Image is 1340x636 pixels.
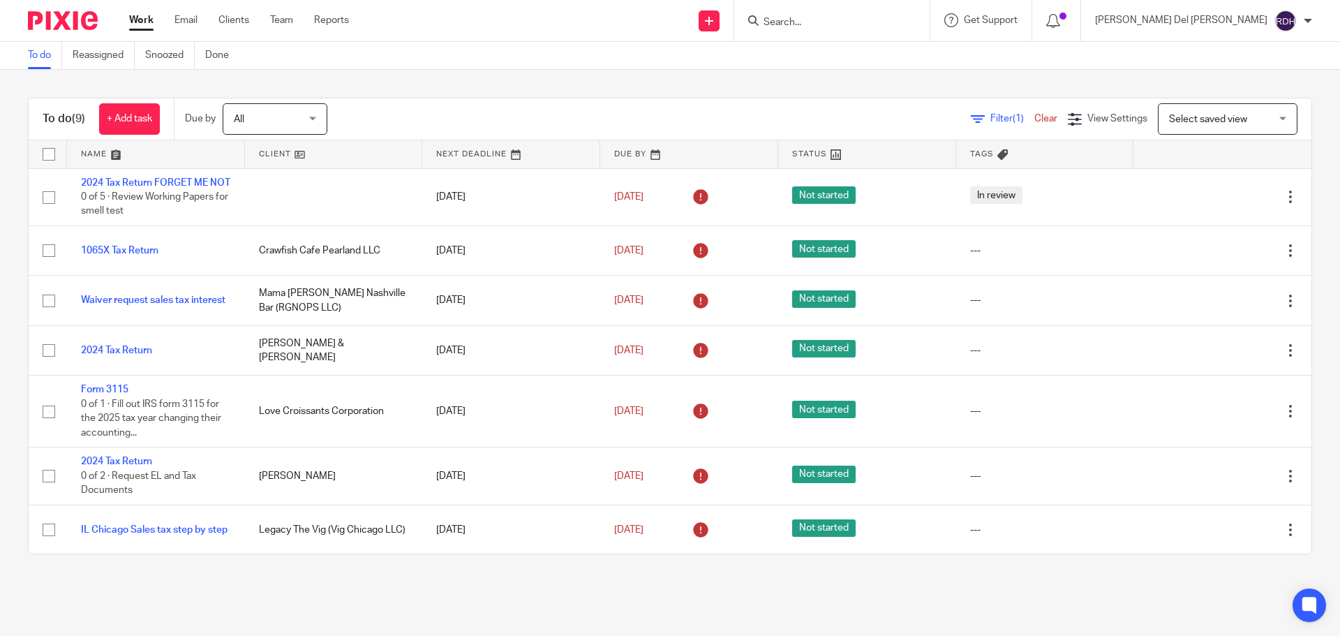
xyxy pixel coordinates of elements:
[422,325,600,375] td: [DATE]
[185,112,216,126] p: Due by
[614,406,643,416] span: [DATE]
[792,186,856,204] span: Not started
[614,246,643,256] span: [DATE]
[145,42,195,69] a: Snoozed
[792,401,856,418] span: Not started
[174,13,198,27] a: Email
[990,114,1034,124] span: Filter
[43,112,85,126] h1: To do
[614,192,643,202] span: [DATE]
[245,448,423,505] td: [PERSON_NAME]
[792,290,856,308] span: Not started
[970,469,1120,483] div: ---
[81,385,128,394] a: Form 3115
[970,293,1120,307] div: ---
[792,240,856,258] span: Not started
[970,150,994,158] span: Tags
[72,113,85,124] span: (9)
[99,103,160,135] a: + Add task
[422,225,600,275] td: [DATE]
[81,246,158,256] a: 1065X Tax Return
[970,186,1022,204] span: In review
[245,376,423,448] td: Love Croissants Corporation
[1274,10,1297,32] img: svg%3E
[792,519,856,537] span: Not started
[422,376,600,448] td: [DATE]
[81,178,230,188] a: 2024 Tax Return FORGET ME NOT
[245,225,423,275] td: Crawfish Cafe Pearland LLC
[245,505,423,554] td: Legacy The Vig (Vig Chicago LLC)
[73,42,135,69] a: Reassigned
[81,192,228,216] span: 0 of 5 · Review Working Papers for smell test
[970,404,1120,418] div: ---
[792,340,856,357] span: Not started
[1169,114,1247,124] span: Select saved view
[81,471,196,496] span: 0 of 2 · Request EL and Tax Documents
[1013,114,1024,124] span: (1)
[422,448,600,505] td: [DATE]
[81,525,228,535] a: IL Chicago Sales tax step by step
[205,42,239,69] a: Done
[422,505,600,554] td: [DATE]
[614,471,643,481] span: [DATE]
[614,525,643,535] span: [DATE]
[970,244,1120,258] div: ---
[422,168,600,225] td: [DATE]
[81,346,152,355] a: 2024 Tax Return
[270,13,293,27] a: Team
[964,15,1018,25] span: Get Support
[81,399,221,438] span: 0 of 1 · Fill out IRS form 3115 for the 2025 tax year changing their accounting...
[245,276,423,325] td: Mama [PERSON_NAME] Nashville Bar (RGNOPS LLC)
[614,295,643,305] span: [DATE]
[1034,114,1057,124] a: Clear
[81,295,225,305] a: Waiver request sales tax interest
[792,466,856,483] span: Not started
[762,17,888,29] input: Search
[970,343,1120,357] div: ---
[234,114,244,124] span: All
[970,523,1120,537] div: ---
[245,325,423,375] td: [PERSON_NAME] & [PERSON_NAME]
[28,11,98,30] img: Pixie
[129,13,154,27] a: Work
[422,276,600,325] td: [DATE]
[28,42,62,69] a: To do
[81,457,152,466] a: 2024 Tax Return
[1095,13,1267,27] p: [PERSON_NAME] Del [PERSON_NAME]
[614,346,643,355] span: [DATE]
[218,13,249,27] a: Clients
[1087,114,1147,124] span: View Settings
[314,13,349,27] a: Reports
